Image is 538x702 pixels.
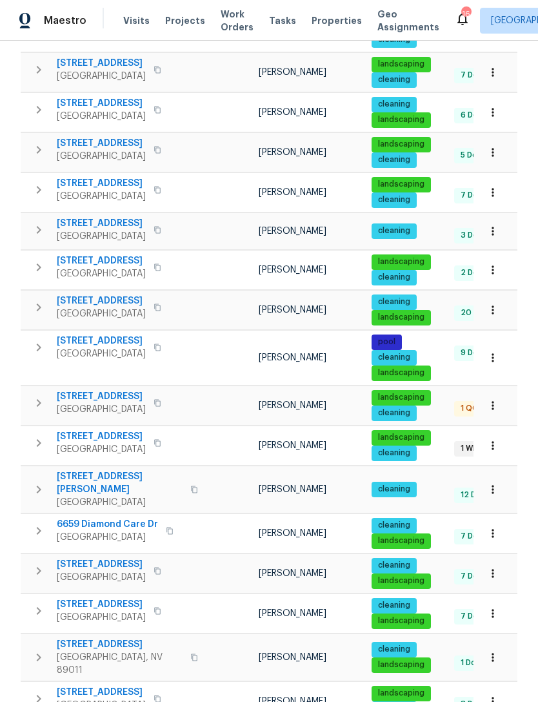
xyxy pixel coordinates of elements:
span: landscaping [373,659,430,670]
span: [PERSON_NAME] [259,569,326,578]
span: [GEOGRAPHIC_DATA] [57,571,146,584]
span: [PERSON_NAME] [259,485,326,494]
span: landscaping [373,256,430,267]
span: 6659 Diamond Care Dr [57,518,158,531]
span: cleaning [373,352,415,363]
span: Work Orders [221,8,254,34]
span: landscaping [373,615,430,626]
span: 7 Done [455,531,493,542]
span: 3 Done [455,230,493,241]
span: [STREET_ADDRESS] [57,390,146,403]
span: [GEOGRAPHIC_DATA] [57,443,146,456]
span: [STREET_ADDRESS] [57,137,146,150]
span: 7 Done [455,70,493,81]
span: [GEOGRAPHIC_DATA] [57,150,146,163]
span: cleaning [373,272,415,283]
span: [PERSON_NAME] [259,305,326,315]
span: cleaning [373,74,415,85]
span: 1 Done [455,657,491,668]
span: cleaning [373,600,415,611]
span: [GEOGRAPHIC_DATA] [57,267,146,280]
span: [GEOGRAPHIC_DATA] [57,190,146,203]
span: landscaping [373,575,430,586]
span: [STREET_ADDRESS] [57,558,146,571]
span: landscaping [373,535,430,546]
span: Visits [123,14,150,27]
span: 2 Done [455,267,493,278]
span: [PERSON_NAME] [259,108,326,117]
span: [PERSON_NAME] [259,401,326,410]
span: landscaping [373,688,430,699]
span: [PERSON_NAME] [259,441,326,450]
span: [STREET_ADDRESS][PERSON_NAME] [57,470,183,496]
span: Tasks [269,16,296,25]
span: pool [373,336,401,347]
span: [STREET_ADDRESS] [57,97,146,110]
span: landscaping [373,312,430,323]
span: cleaning [373,520,415,531]
span: landscaping [373,179,430,190]
span: 7 Done [455,190,493,201]
span: [GEOGRAPHIC_DATA] [57,307,146,320]
span: landscaping [373,432,430,443]
span: 1 WIP [455,443,484,454]
span: [GEOGRAPHIC_DATA] [57,230,146,243]
span: [GEOGRAPHIC_DATA] [57,347,146,360]
span: cleaning [373,194,415,205]
span: [STREET_ADDRESS] [57,294,146,307]
span: 20 Done [455,307,499,318]
span: [STREET_ADDRESS] [57,638,183,651]
span: landscaping [373,114,430,125]
div: 16 [461,8,470,21]
span: [GEOGRAPHIC_DATA] [57,611,146,624]
span: [PERSON_NAME] [259,227,326,236]
span: cleaning [373,296,415,307]
span: [STREET_ADDRESS] [57,686,146,699]
span: [STREET_ADDRESS] [57,335,146,347]
span: 6 Done [455,110,493,121]
span: [STREET_ADDRESS] [57,57,146,70]
span: [PERSON_NAME] [259,68,326,77]
span: landscaping [373,392,430,403]
span: cleaning [373,99,415,110]
span: [GEOGRAPHIC_DATA] [57,531,158,544]
span: 7 Done [455,571,493,582]
span: Maestro [44,14,86,27]
span: [PERSON_NAME] [259,653,326,662]
span: [GEOGRAPHIC_DATA] [57,496,183,509]
span: cleaning [373,560,415,571]
span: 7 Done [455,611,493,622]
span: [PERSON_NAME] [259,265,326,274]
span: [STREET_ADDRESS] [57,430,146,443]
span: cleaning [373,408,415,418]
span: [PERSON_NAME] [259,148,326,157]
span: Properties [312,14,362,27]
span: [STREET_ADDRESS] [57,254,146,267]
span: [GEOGRAPHIC_DATA] [57,70,146,83]
span: landscaping [373,139,430,150]
span: cleaning [373,484,415,495]
span: landscaping [373,367,430,378]
span: [STREET_ADDRESS] [57,217,146,230]
span: [STREET_ADDRESS] [57,598,146,611]
span: [PERSON_NAME] [259,529,326,538]
span: [PERSON_NAME] [259,353,326,362]
span: 5 Done [455,150,492,161]
span: 9 Done [455,347,493,358]
span: [GEOGRAPHIC_DATA] [57,110,146,123]
span: cleaning [373,225,415,236]
span: [GEOGRAPHIC_DATA] [57,403,146,416]
span: landscaping [373,59,430,70]
span: [GEOGRAPHIC_DATA], NV 89011 [57,651,183,677]
span: [PERSON_NAME] [259,188,326,197]
span: [PERSON_NAME] [259,609,326,618]
span: Geo Assignments [377,8,439,34]
span: cleaning [373,448,415,459]
span: cleaning [373,154,415,165]
span: [STREET_ADDRESS] [57,177,146,190]
span: 12 Done [455,490,496,501]
span: cleaning [373,644,415,655]
span: Projects [165,14,205,27]
span: 1 QC [455,403,483,414]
